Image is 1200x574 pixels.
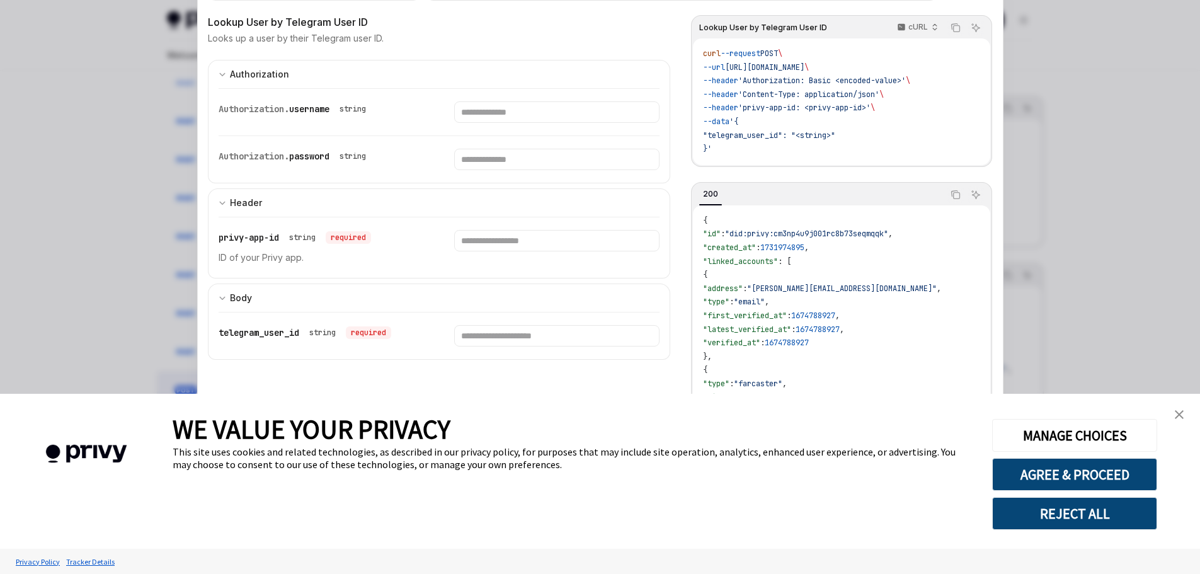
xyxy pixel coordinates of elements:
span: WE VALUE YOUR PRIVACY [173,413,450,445]
span: "latest_verified_at" [703,324,791,335]
span: POST [760,49,778,59]
span: Authorization. [219,151,289,162]
span: "[PERSON_NAME][EMAIL_ADDRESS][DOMAIN_NAME]" [747,284,937,294]
span: , [782,379,787,389]
span: : [743,284,747,294]
span: telegram_user_id [219,327,299,338]
a: close banner [1167,402,1192,427]
span: { [703,270,707,280]
span: "verified_at" [703,338,760,348]
span: "telegram_user_id": "<string>" [703,130,835,141]
span: \ [879,89,884,100]
span: }' [703,144,712,154]
span: --request [721,49,760,59]
span: 1674788927 [791,311,835,321]
div: Body [230,290,252,306]
button: Copy the contents from the code block [947,187,964,203]
span: "created_at" [703,243,756,253]
div: Authorization.username [219,101,371,117]
button: MANAGE CHOICES [992,419,1157,452]
img: company logo [19,427,154,481]
a: Tracker Details [63,551,118,573]
span: , [840,324,844,335]
span: --header [703,76,738,86]
span: [URL][DOMAIN_NAME] [725,62,804,72]
span: --header [703,103,738,113]
span: }, [703,352,712,362]
a: Privacy Policy [13,551,63,573]
div: telegram_user_id [219,325,391,340]
span: '{ [729,117,738,127]
span: : [ [778,256,791,267]
span: { [703,365,707,375]
span: , [937,284,941,294]
div: This site uses cookies and related technologies, as described in our privacy policy, for purposes... [173,445,973,471]
span: "email" [734,297,765,307]
span: 'Authorization: Basic <encoded-value>' [738,76,906,86]
div: Authorization [230,67,289,82]
span: , [835,311,840,321]
input: Enter username [454,101,660,123]
span: "linked_accounts" [703,256,778,267]
button: Expand input section [208,284,671,312]
span: , [888,229,893,239]
div: Header [230,195,262,210]
span: privy-app-id [219,232,279,243]
input: Enter password [454,149,660,170]
span: "did:privy:cm3np4u9j001rc8b73seqmqqk" [725,229,888,239]
div: privy-app-id [219,230,371,245]
span: 1674788927 [765,338,809,348]
span: 4423 [729,392,747,402]
span: 1731974895 [760,243,804,253]
span: "farcaster" [734,379,782,389]
span: { [703,215,707,226]
span: curl [703,49,721,59]
button: Expand input section [208,60,671,88]
span: : [729,379,734,389]
span: : [721,229,725,239]
span: \ [804,62,809,72]
span: 'privy-app-id: <privy-app-id>' [738,103,871,113]
button: Ask AI [968,187,984,203]
span: , [804,243,809,253]
p: cURL [908,22,928,32]
span: 'Content-Type: application/json' [738,89,879,100]
div: 200 [699,187,722,202]
button: Ask AI [968,20,984,36]
div: Lookup User by Telegram User ID [208,14,671,30]
span: "first_verified_at" [703,311,787,321]
input: Enter privy-app-id [454,230,660,251]
span: : [787,311,791,321]
span: --data [703,117,729,127]
img: close banner [1175,410,1184,419]
span: "type" [703,379,729,389]
span: 1674788927 [796,324,840,335]
span: "id" [703,229,721,239]
div: required [326,231,371,244]
span: : [791,324,796,335]
button: Expand input section [208,188,671,217]
input: Enter telegram_user_id [454,325,660,347]
div: required [346,326,391,339]
button: cURL [890,17,944,38]
span: \ [906,76,910,86]
span: : [756,243,760,253]
span: "address" [703,284,743,294]
button: AGREE & PROCEED [992,458,1157,491]
span: , [765,297,769,307]
span: --header [703,89,738,100]
span: Authorization. [219,103,289,115]
span: --url [703,62,725,72]
span: \ [871,103,875,113]
p: Looks up a user by their Telegram user ID. [208,32,384,45]
span: : [725,392,729,402]
span: username [289,103,329,115]
button: Copy the contents from the code block [947,20,964,36]
p: ID of your Privy app. [219,250,424,265]
span: : [729,297,734,307]
div: Authorization.password [219,149,371,164]
button: REJECT ALL [992,497,1157,530]
span: , [747,392,751,402]
span: "fid" [703,392,725,402]
span: Lookup User by Telegram User ID [699,23,827,33]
